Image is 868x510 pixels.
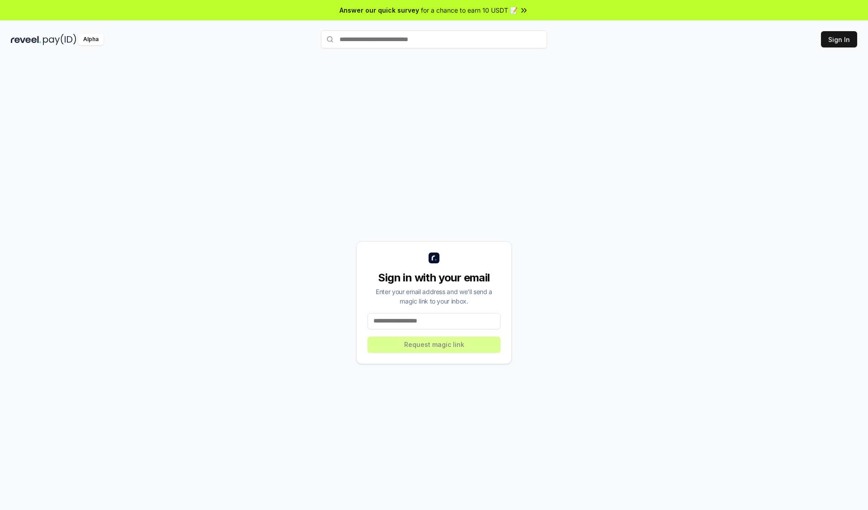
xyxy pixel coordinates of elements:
img: logo_small [429,253,439,263]
span: for a chance to earn 10 USDT 📝 [421,5,518,15]
div: Alpha [78,34,104,45]
img: reveel_dark [11,34,41,45]
img: pay_id [43,34,76,45]
span: Answer our quick survey [340,5,419,15]
div: Enter your email address and we’ll send a magic link to your inbox. [368,287,500,306]
div: Sign in with your email [368,271,500,285]
button: Sign In [821,31,857,47]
